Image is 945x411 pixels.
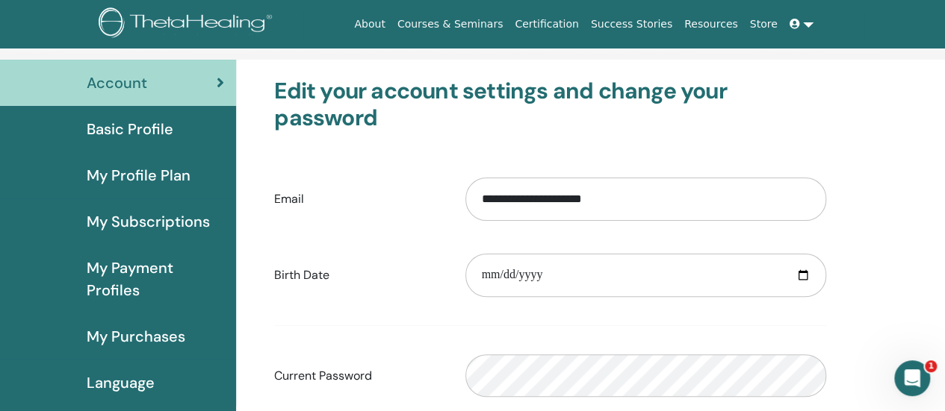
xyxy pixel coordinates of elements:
[87,210,210,233] span: My Subscriptions
[391,10,509,38] a: Courses & Seminars
[744,10,784,38] a: Store
[348,10,391,38] a: About
[87,164,190,186] span: My Profile Plan
[894,360,930,396] iframe: Intercom live chat
[99,7,277,41] img: logo.png
[263,261,454,289] label: Birth Date
[585,10,678,38] a: Success Stories
[925,360,937,372] span: 1
[87,325,185,348] span: My Purchases
[87,72,147,94] span: Account
[678,10,744,38] a: Resources
[263,185,454,213] label: Email
[274,78,826,131] h3: Edit your account settings and change your password
[263,362,454,390] label: Current Password
[509,10,584,38] a: Certification
[87,118,173,140] span: Basic Profile
[87,257,224,301] span: My Payment Profiles
[87,371,155,394] span: Language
